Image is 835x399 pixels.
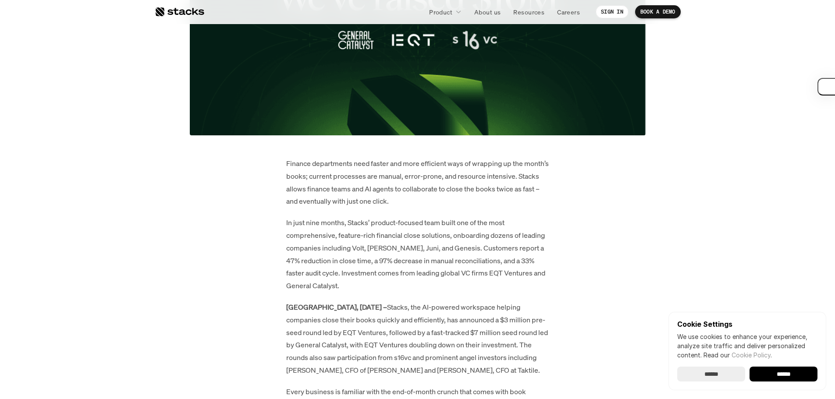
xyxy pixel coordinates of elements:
span: Read our . [704,351,772,359]
p: Stacks, the AI-powered workspace helping companies close their books quickly and efficiently, has... [286,301,549,377]
p: About us [474,7,501,17]
p: Cookie Settings [677,321,817,328]
a: Cookie Policy [732,351,771,359]
a: Privacy Policy [103,167,142,173]
p: In just nine months, Stacks’ product-focused team built one of the most comprehensive, feature-ri... [286,216,549,292]
strong: [GEOGRAPHIC_DATA], [DATE] – [286,302,387,312]
p: Careers [557,7,580,17]
a: SIGN IN [596,5,629,18]
p: Finance departments need faster and more efficient ways of wrapping up the month’s books; current... [286,157,549,208]
p: BOOK A DEMO [640,9,675,15]
p: Product [429,7,452,17]
p: We use cookies to enhance your experience, analyze site traffic and deliver personalized content. [677,332,817,360]
a: BOOK A DEMO [635,5,681,18]
p: Resources [513,7,544,17]
a: About us [469,4,506,20]
p: SIGN IN [601,9,623,15]
a: Careers [552,4,585,20]
a: Resources [508,4,550,20]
